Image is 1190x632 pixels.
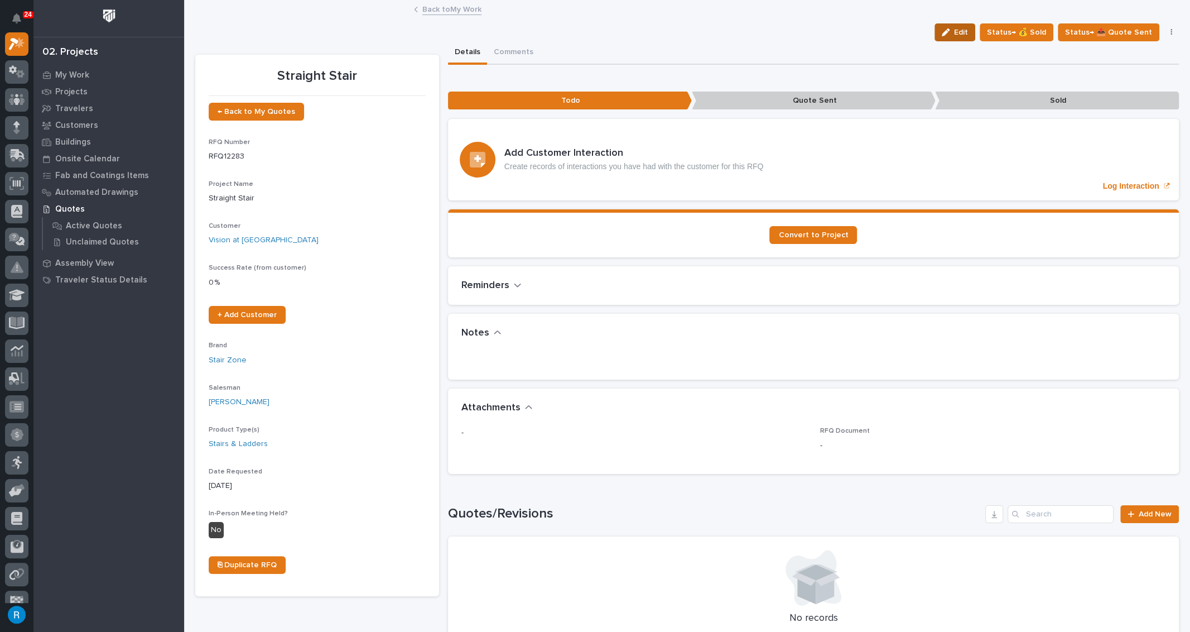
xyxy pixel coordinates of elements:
[5,603,28,626] button: users-avatar
[209,139,250,146] span: RFQ Number
[209,355,247,366] a: Stair Zone
[55,87,88,97] p: Projects
[461,327,502,339] button: Notes
[1058,23,1159,41] button: Status→ 📤 Quote Sent
[55,204,85,214] p: Quotes
[55,154,120,164] p: Onsite Calendar
[1008,505,1114,523] input: Search
[209,68,426,84] p: Straight Stair
[209,223,240,229] span: Customer
[448,92,692,110] p: Todo
[980,23,1053,41] button: Status→ 💰 Sold
[209,234,319,246] a: Vision at [GEOGRAPHIC_DATA]
[820,428,870,434] span: RFQ Document
[209,103,304,121] a: ← Back to My Quotes
[487,41,540,65] button: Comments
[33,255,184,271] a: Assembly View
[209,193,426,204] p: Straight Stair
[55,275,147,285] p: Traveler Status Details
[1065,26,1152,39] span: Status→ 📤 Quote Sent
[55,171,149,181] p: Fab and Coatings Items
[461,402,533,414] button: Attachments
[461,427,807,439] p: -
[33,271,184,288] a: Traveler Status Details
[461,402,521,414] h2: Attachments
[55,121,98,131] p: Customers
[1102,181,1159,191] p: Log Interaction
[209,277,426,289] p: 0 %
[209,342,227,349] span: Brand
[448,119,1179,200] a: Log Interaction
[209,151,426,162] p: RFQ12283
[42,46,98,59] div: 02. Projects
[218,311,277,319] span: + Add Customer
[209,522,224,538] div: No
[461,612,1165,625] p: No records
[954,27,968,37] span: Edit
[209,396,269,408] a: [PERSON_NAME]
[55,258,114,269] p: Assembly View
[448,506,981,522] h1: Quotes/Revisions
[934,23,975,41] button: Edit
[209,438,268,450] a: Stairs & Ladders
[55,70,89,80] p: My Work
[14,13,28,31] div: Notifications24
[778,231,848,239] span: Convert to Project
[209,427,259,433] span: Product Type(s)
[987,26,1046,39] span: Status→ 💰 Sold
[209,385,240,391] span: Salesman
[33,100,184,117] a: Travelers
[99,6,119,26] img: Workspace Logo
[1120,505,1179,523] a: Add New
[66,221,122,231] p: Active Quotes
[209,480,426,492] p: [DATE]
[504,147,764,160] h3: Add Customer Interaction
[33,83,184,100] a: Projects
[1139,510,1172,518] span: Add New
[33,117,184,133] a: Customers
[504,162,764,171] p: Create records of interactions you have had with the customer for this RFQ
[33,150,184,167] a: Onsite Calendar
[422,2,481,15] a: Back toMy Work
[820,440,1165,452] p: -
[461,327,489,339] h2: Notes
[33,200,184,217] a: Quotes
[218,108,295,116] span: ← Back to My Quotes
[55,188,138,198] p: Automated Drawings
[692,92,936,110] p: Quote Sent
[448,41,487,65] button: Details
[5,7,28,30] button: Notifications
[218,561,277,569] span: ⎘ Duplicate RFQ
[209,265,306,271] span: Success Rate (from customer)
[209,468,262,475] span: Date Requested
[66,237,139,247] p: Unclaimed Quotes
[209,181,253,188] span: Project Name
[25,11,32,18] p: 24
[935,92,1179,110] p: Sold
[209,510,288,517] span: In-Person Meeting Held?
[55,137,91,147] p: Buildings
[209,556,286,574] a: ⎘ Duplicate RFQ
[43,218,184,233] a: Active Quotes
[55,104,93,114] p: Travelers
[461,280,522,292] button: Reminders
[33,133,184,150] a: Buildings
[43,234,184,250] a: Unclaimed Quotes
[33,66,184,83] a: My Work
[209,306,286,324] a: + Add Customer
[461,280,509,292] h2: Reminders
[33,184,184,200] a: Automated Drawings
[33,167,184,184] a: Fab and Coatings Items
[769,226,857,244] a: Convert to Project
